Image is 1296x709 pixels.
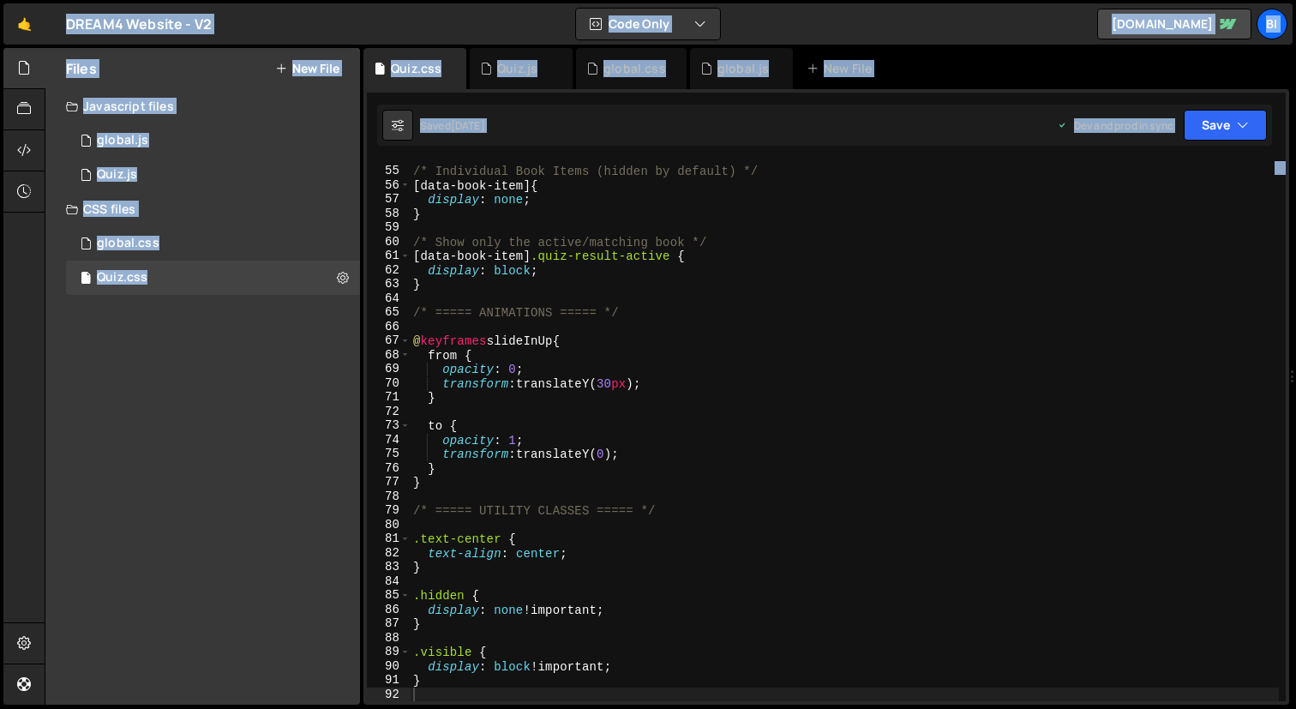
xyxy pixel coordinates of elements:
a: Bi [1257,9,1287,39]
div: CSS files [45,192,360,226]
div: global.css [97,236,159,251]
div: 67 [367,333,411,348]
h2: Files [66,59,97,78]
div: 63 [367,277,411,291]
div: Quiz.js [97,167,137,183]
div: 66 [367,320,411,334]
div: 62 [367,263,411,278]
div: 81 [367,532,411,546]
div: Saved [420,118,485,133]
div: global.js [97,133,148,148]
a: [DOMAIN_NAME] [1097,9,1251,39]
button: Save [1184,110,1267,141]
div: Javascript files [45,89,360,123]
div: 56 [367,178,411,193]
div: 60 [367,235,411,249]
div: 65 [367,305,411,320]
div: 17250/47734.js [66,123,360,158]
div: 83 [367,560,411,574]
div: 57 [367,192,411,207]
div: 86 [367,603,411,617]
div: Dev and prod in sync [1057,118,1173,133]
div: 17250/47735.css [66,226,360,261]
div: 69 [367,362,411,376]
div: 17250/47889.js [66,158,360,192]
div: 71 [367,390,411,405]
div: 90 [367,659,411,674]
div: 82 [367,546,411,561]
div: 68 [367,348,411,363]
div: New File [807,60,879,77]
a: 🤙 [3,3,45,45]
div: Quiz.js [497,60,537,77]
div: 77 [367,475,411,490]
div: 72 [367,405,411,419]
div: 73 [367,418,411,433]
div: 74 [367,433,411,448]
div: 70 [367,376,411,391]
div: [DATE] [451,118,485,133]
div: 61 [367,249,411,263]
div: Quiz.css [97,270,147,285]
button: Code Only [576,9,720,39]
div: 91 [367,673,411,688]
div: 80 [367,518,411,532]
div: DREAM4 Website - V2 [66,14,212,34]
div: 88 [367,631,411,646]
div: 75 [367,447,411,461]
div: 17250/47890.css [66,261,360,295]
div: global.css [603,60,666,77]
div: 84 [367,574,411,589]
div: 87 [367,616,411,631]
div: 55 [367,164,411,178]
button: New File [275,62,339,75]
div: 89 [367,645,411,659]
div: 59 [367,220,411,235]
div: 92 [367,688,411,702]
div: 76 [367,461,411,476]
div: 78 [367,490,411,504]
div: 85 [367,588,411,603]
div: global.js [717,60,769,77]
div: 79 [367,503,411,518]
div: 58 [367,207,411,221]
div: 64 [367,291,411,306]
div: Quiz.css [391,60,441,77]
